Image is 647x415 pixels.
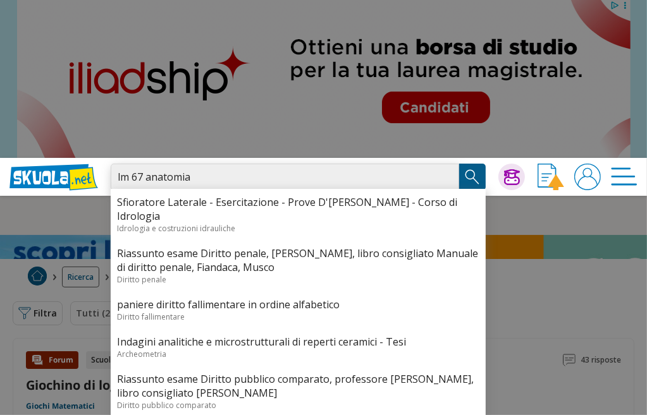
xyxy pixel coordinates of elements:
[611,164,638,190] img: Menù
[111,164,459,190] input: Cerca appunti, riassunti o versioni
[574,164,601,190] img: User avatar
[117,223,479,234] div: Idrologia e costruzioni idrauliche
[117,274,479,285] div: Diritto penale
[117,335,479,349] a: Indagini analitiche e microstrutturali di reperti ceramici - Tesi
[463,167,482,186] img: Cerca appunti, riassunti o versioni
[117,349,479,359] div: Archeometria
[117,298,479,311] a: paniere diritto fallimentare in ordine alfabetico
[117,195,479,223] a: Sfioratore Laterale - Esercitazione - Prove D'[PERSON_NAME] - Corso di Idrologia
[117,311,479,322] div: Diritto fallimentare
[459,164,486,190] button: Search Button
[117,246,479,274] a: Riassunto esame Diritto penale, [PERSON_NAME], libro consigliato Manuale di diritto penale, Fiand...
[117,400,479,411] div: Diritto pubblico comparato
[504,169,520,185] img: Chiedi Tutor AI
[538,164,564,190] img: Invia appunto
[117,372,479,400] a: Riassunto esame Diritto pubblico comparato, professore [PERSON_NAME], libro consigliato [PERSON_N...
